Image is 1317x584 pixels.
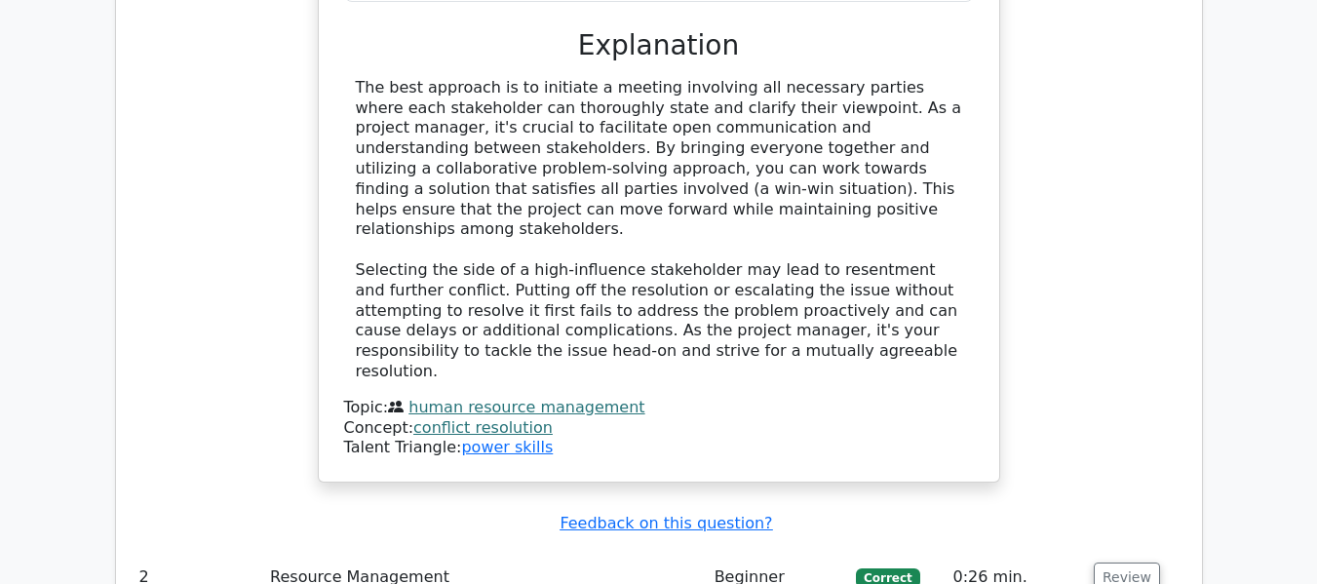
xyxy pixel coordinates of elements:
[356,78,962,382] div: The best approach is to initiate a meeting involving all necessary parties where each stakeholder...
[461,438,553,456] a: power skills
[560,514,772,532] a: Feedback on this question?
[344,418,974,439] div: Concept:
[344,398,974,418] div: Topic:
[408,398,644,416] a: human resource management
[344,398,974,458] div: Talent Triangle:
[356,29,962,62] h3: Explanation
[413,418,553,437] a: conflict resolution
